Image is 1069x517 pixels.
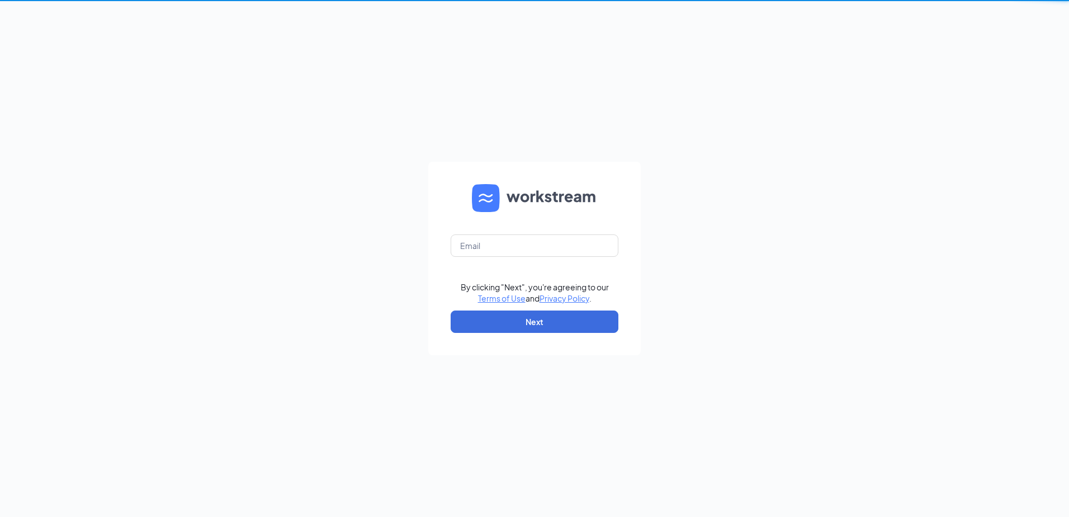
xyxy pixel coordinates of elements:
input: Email [451,234,618,257]
div: By clicking "Next", you're agreeing to our and . [461,281,609,304]
img: WS logo and Workstream text [472,184,597,212]
button: Next [451,311,618,333]
a: Terms of Use [478,293,526,303]
a: Privacy Policy [540,293,589,303]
